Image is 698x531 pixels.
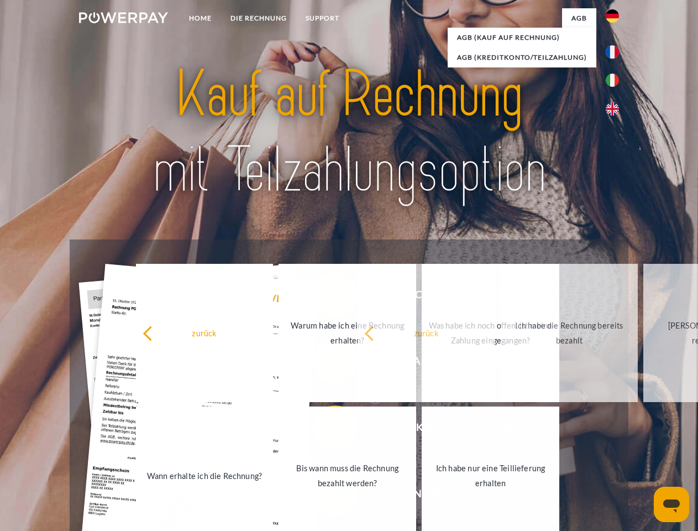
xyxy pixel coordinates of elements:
div: Bis wann muss die Rechnung bezahlt werden? [285,461,410,491]
a: SUPPORT [296,8,349,28]
img: it [606,74,619,87]
div: zurück [143,325,267,340]
div: Warum habe ich eine Rechnung erhalten? [285,318,410,348]
img: fr [606,45,619,59]
a: DIE RECHNUNG [221,8,296,28]
a: agb [562,8,596,28]
img: logo-powerpay-white.svg [79,12,168,23]
div: zurück [364,325,489,340]
div: Ich habe die Rechnung bereits bezahlt [507,318,632,348]
img: en [606,102,619,116]
a: Home [180,8,221,28]
a: AGB (Kauf auf Rechnung) [448,28,596,48]
img: title-powerpay_de.svg [106,53,592,212]
img: de [606,9,619,23]
iframe: Schaltfläche zum Öffnen des Messaging-Fensters [654,487,689,522]
a: AGB (Kreditkonto/Teilzahlung) [448,48,596,67]
div: Wann erhalte ich die Rechnung? [143,468,267,483]
div: Ich habe nur eine Teillieferung erhalten [428,461,553,491]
